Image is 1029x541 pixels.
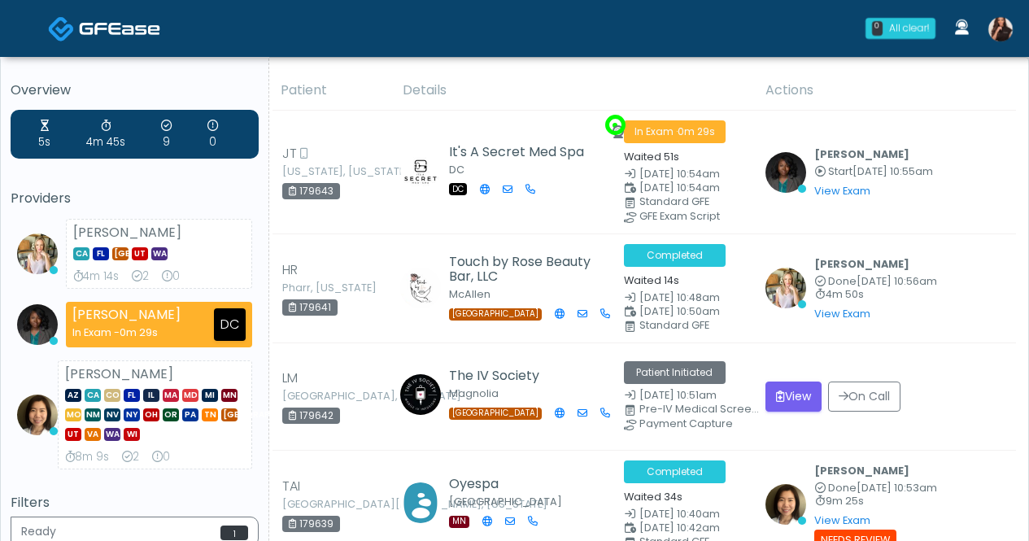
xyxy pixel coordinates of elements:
[449,287,491,301] small: McAllen
[163,389,179,402] span: MA
[828,164,852,178] span: Start
[282,408,340,424] div: 179642
[624,169,746,180] small: Date Created
[282,183,340,199] div: 179643
[282,144,297,164] span: JT
[151,247,168,260] span: WA
[65,364,173,383] strong: [PERSON_NAME]
[765,484,806,525] img: Shu Dong
[207,118,218,151] div: 0
[449,145,584,159] h5: It's A Secret Med Spa
[48,2,160,55] a: Docovia
[639,419,761,429] div: Payment Capture
[449,408,542,420] span: [GEOGRAPHIC_DATA]
[814,290,937,300] small: 4m 50s
[814,167,933,177] small: Started at
[282,369,298,388] span: LM
[11,191,259,206] h5: Providers
[182,408,198,421] span: PA
[678,124,715,138] span: 0m 29s
[828,274,857,288] span: Done
[624,307,746,317] small: Scheduled Time
[214,308,246,341] div: DC
[639,167,720,181] span: [DATE] 10:54am
[624,390,746,401] small: Date Created
[104,428,120,441] span: WA
[624,460,726,483] span: Completed
[48,15,75,42] img: Docovia
[639,521,720,534] span: [DATE] 10:42am
[17,395,58,435] img: Shu Dong
[271,71,393,111] th: Patient
[221,389,238,402] span: MN
[85,389,101,402] span: CA
[449,495,562,508] small: [GEOGRAPHIC_DATA]
[38,118,50,151] div: 5s
[393,71,756,111] th: Details
[112,247,129,260] span: [GEOGRAPHIC_DATA]
[73,223,181,242] strong: [PERSON_NAME]
[639,404,761,414] div: Pre-IV Medical Screening
[202,408,218,421] span: TN
[282,516,340,532] div: 179639
[814,147,909,161] b: [PERSON_NAME]
[132,268,149,285] div: 2
[814,496,937,507] small: 9m 25s
[17,304,58,345] img: Rukayat Bojuwon
[143,389,159,402] span: IL
[639,197,761,207] div: Standard GFE
[124,408,140,421] span: NY
[11,83,259,98] h5: Overview
[161,118,172,151] div: 9
[624,361,726,384] span: Patient Initiated
[639,507,720,521] span: [DATE] 10:40am
[65,449,109,465] div: 8m 9s
[400,268,441,308] img: Rosa Hernandez
[124,389,140,402] span: FL
[152,449,170,465] div: 0
[85,408,101,421] span: NM
[624,523,746,534] small: Scheduled Time
[202,389,218,402] span: MI
[828,481,857,495] span: Done
[282,477,300,496] span: TAI
[220,526,248,540] span: 1
[72,325,181,340] div: In Exam -
[624,293,746,303] small: Date Created
[765,382,822,412] button: View
[639,290,720,304] span: [DATE] 10:48am
[449,308,542,321] span: [GEOGRAPHIC_DATA]
[93,247,109,260] span: FL
[282,260,298,280] span: HR
[624,120,726,143] span: In Exam ·
[143,408,159,421] span: OH
[624,509,746,520] small: Date Created
[814,513,870,527] a: View Exam
[856,11,945,46] a: 0 All clear!
[624,150,679,164] small: Waited 51s
[65,389,81,402] span: AZ
[814,464,909,478] b: [PERSON_NAME]
[872,21,883,36] div: 0
[182,389,198,402] span: MD
[282,283,372,293] small: Pharr, [US_STATE]
[639,212,761,221] div: GFE Exam Script
[449,163,464,177] small: DC
[639,321,761,330] div: Standard GFE
[122,449,139,465] div: 2
[449,369,591,383] h5: The IV Society
[756,71,1016,111] th: Actions
[79,20,160,37] img: Docovia
[73,268,119,285] div: 4m 14s
[104,408,120,421] span: NV
[765,268,806,308] img: Cameron Ellis
[124,428,140,441] span: WI
[221,408,238,421] span: [GEOGRAPHIC_DATA]
[639,388,717,402] span: [DATE] 10:51am
[400,151,441,191] img: Amanda Creel
[120,325,158,339] span: 0m 29s
[988,17,1013,41] img: Jillian Horne
[449,183,467,195] span: DC
[765,152,806,193] img: Rukayat Bojuwon
[65,428,81,441] span: UT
